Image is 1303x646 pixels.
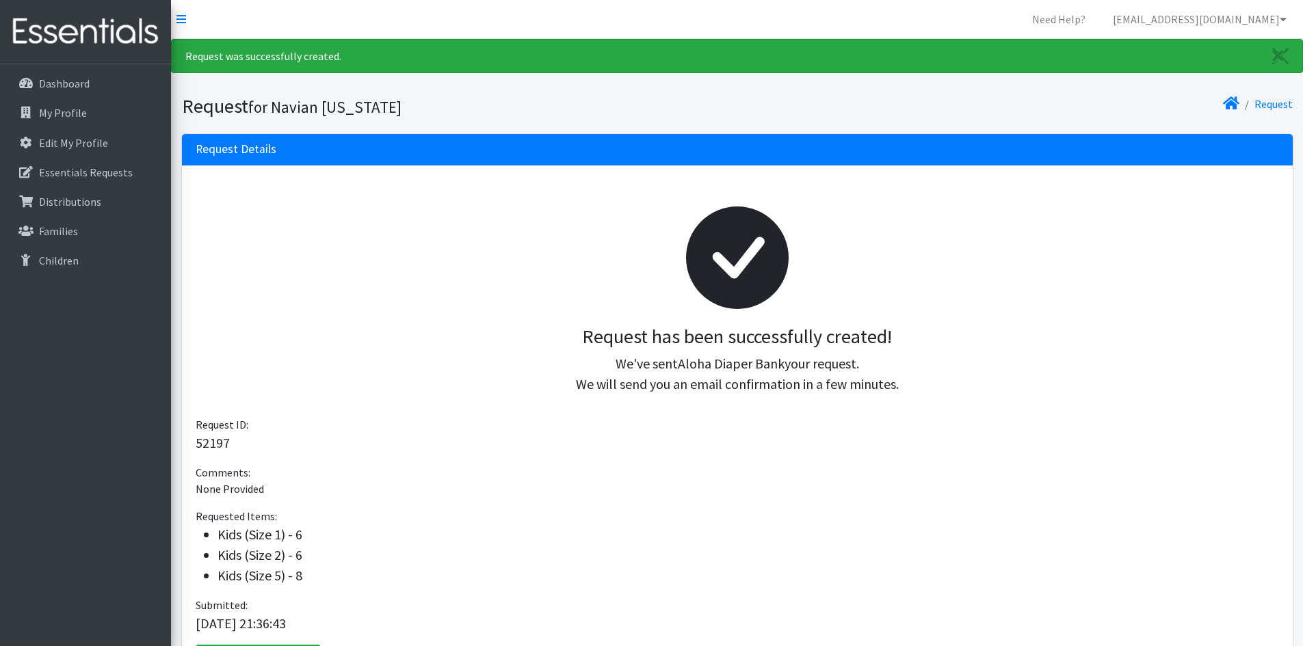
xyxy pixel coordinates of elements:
[39,77,90,90] p: Dashboard
[218,545,1279,565] li: Kids (Size 2) - 6
[39,195,101,208] p: Distributions
[5,188,166,215] a: Distributions
[207,325,1268,349] h3: Request has been successfully created!
[196,142,276,157] h3: Request Details
[5,9,166,55] img: HumanEssentials
[196,466,250,479] span: Comments:
[196,482,264,496] span: None Provided
[5,247,166,274] a: Children
[5,217,166,245] a: Families
[5,129,166,157] a: Edit My Profile
[196,433,1279,453] p: 52197
[5,159,166,186] a: Essentials Requests
[196,613,1279,634] p: [DATE] 21:36:43
[39,254,79,267] p: Children
[678,355,785,372] span: Aloha Diaper Bank
[39,224,78,238] p: Families
[218,524,1279,545] li: Kids (Size 1) - 6
[5,70,166,97] a: Dashboard
[1254,97,1293,111] a: Request
[1259,40,1302,72] a: Close
[39,106,87,120] p: My Profile
[5,99,166,126] a: My Profile
[196,509,277,523] span: Requested Items:
[218,565,1279,586] li: Kids (Size 5) - 8
[248,97,402,117] small: for Navian [US_STATE]
[1021,5,1096,33] a: Need Help?
[182,94,733,118] h1: Request
[171,39,1303,73] div: Request was successfully created.
[39,165,133,179] p: Essentials Requests
[39,136,108,150] p: Edit My Profile
[196,418,248,431] span: Request ID:
[1102,5,1298,33] a: [EMAIL_ADDRESS][DOMAIN_NAME]
[196,598,248,612] span: Submitted:
[207,353,1268,394] p: We've sent your request. We will send you an email confirmation in a few minutes.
